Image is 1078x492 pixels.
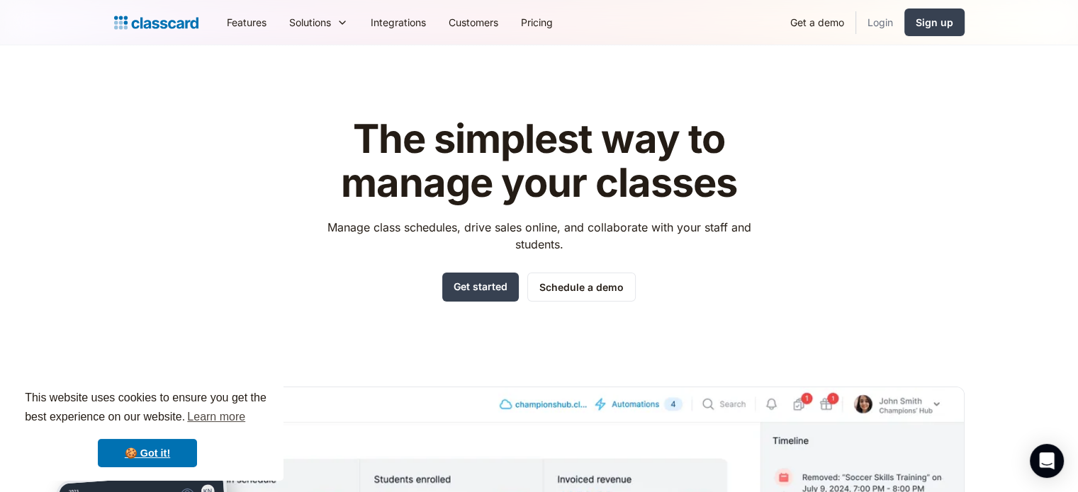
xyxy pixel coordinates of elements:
[916,15,953,30] div: Sign up
[114,13,198,33] a: Logo
[11,376,283,481] div: cookieconsent
[98,439,197,467] a: dismiss cookie message
[527,273,636,302] a: Schedule a demo
[289,15,331,30] div: Solutions
[278,6,359,38] div: Solutions
[437,6,510,38] a: Customers
[779,6,855,38] a: Get a demo
[215,6,278,38] a: Features
[314,219,764,253] p: Manage class schedules, drive sales online, and collaborate with your staff and students.
[442,273,519,302] a: Get started
[314,118,764,205] h1: The simplest way to manage your classes
[510,6,564,38] a: Pricing
[856,6,904,38] a: Login
[25,389,270,428] span: This website uses cookies to ensure you get the best experience on our website.
[185,406,247,428] a: learn more about cookies
[1030,444,1064,478] div: Open Intercom Messenger
[359,6,437,38] a: Integrations
[904,8,965,36] a: Sign up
